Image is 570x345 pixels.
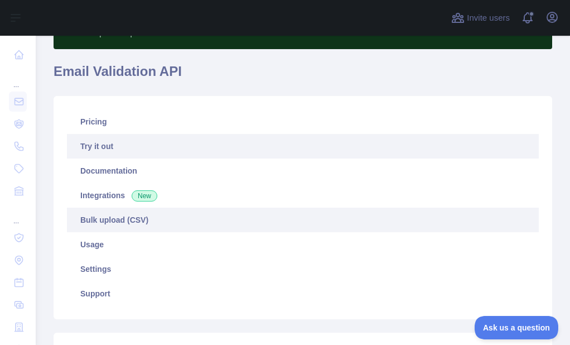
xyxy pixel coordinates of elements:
iframe: Toggle Customer Support [475,316,559,339]
a: Integrations New [67,183,539,208]
div: ... [9,203,27,226]
a: Documentation [67,159,539,183]
h1: Email Validation API [54,63,552,89]
div: ... [9,67,27,89]
span: New [132,190,157,202]
a: Settings [67,257,539,281]
a: Usage [67,232,539,257]
span: Invite users [467,12,510,25]
a: Pricing [67,109,539,134]
a: Support [67,281,539,306]
button: Invite users [449,9,512,27]
a: Try it out [67,134,539,159]
a: Bulk upload (CSV) [67,208,539,232]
